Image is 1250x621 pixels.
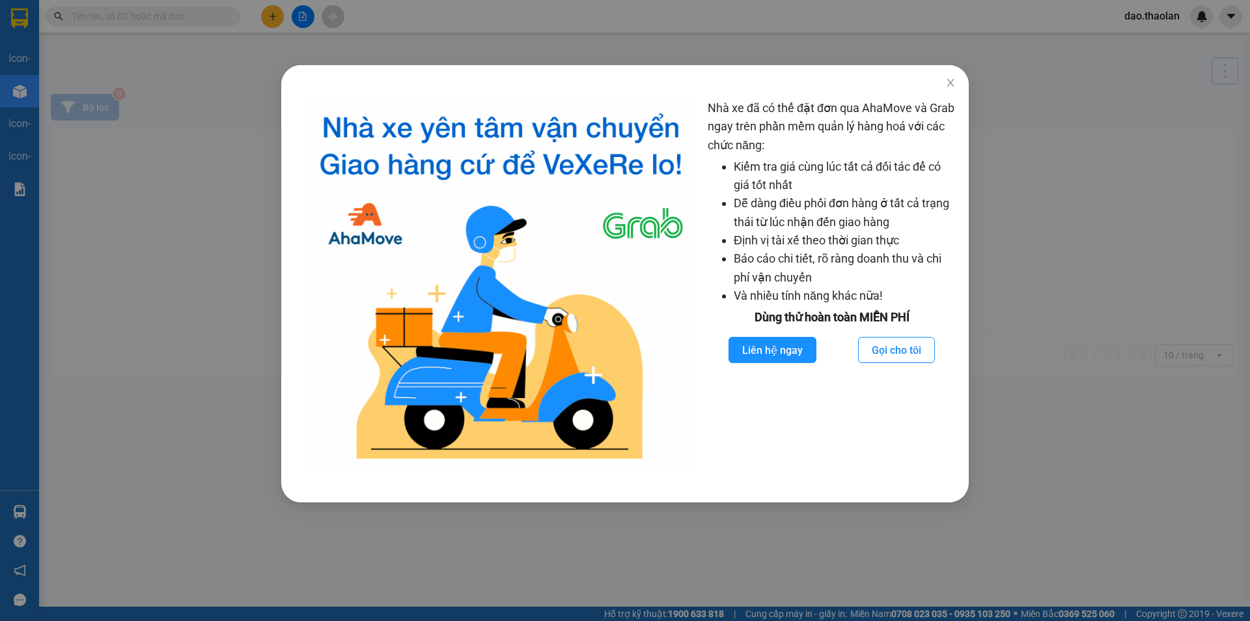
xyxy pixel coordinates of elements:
[305,99,697,470] img: logo
[734,158,956,195] li: Kiểm tra giá cùng lúc tất cả đối tác để có giá tốt nhất
[734,250,956,287] li: Báo cáo chi tiết, rõ ràng doanh thu và chi phí vận chuyển
[872,342,921,358] span: Gọi cho tôi
[932,65,969,102] button: Close
[945,78,956,88] span: close
[858,337,935,363] button: Gọi cho tôi
[742,342,803,358] span: Liên hệ ngay
[734,231,956,250] li: Định vị tài xế theo thời gian thực
[734,194,956,231] li: Dễ dàng điều phối đơn hàng ở tất cả trạng thái từ lúc nhận đến giao hàng
[729,337,816,363] button: Liên hệ ngay
[708,99,956,470] div: Nhà xe đã có thể đặt đơn qua AhaMove và Grab ngay trên phần mềm quản lý hàng hoá với các chức năng:
[734,287,956,305] li: Và nhiều tính năng khác nữa!
[708,308,956,326] div: Dùng thử hoàn toàn MIỄN PHÍ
